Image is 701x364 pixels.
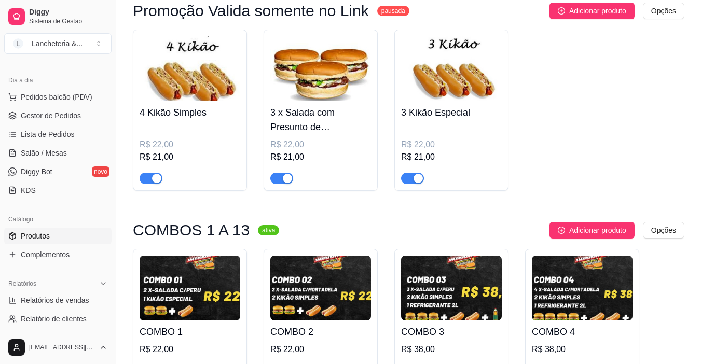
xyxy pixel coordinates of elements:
[401,343,502,356] div: R$ 38,00
[4,292,112,309] a: Relatórios de vendas
[4,311,112,327] a: Relatório de clientes
[643,3,684,19] button: Opções
[401,256,502,320] img: product-image
[558,227,565,234] span: plus-circle
[270,325,371,339] h4: COMBO 2
[21,148,67,158] span: Salão / Mesas
[270,105,371,134] h4: 3 x Salada com Presunto de [GEOGRAPHIC_DATA]
[140,343,240,356] div: R$ 22,00
[270,343,371,356] div: R$ 22,00
[140,151,240,163] div: R$ 21,00
[651,5,676,17] span: Opções
[643,222,684,239] button: Opções
[8,279,36,288] span: Relatórios
[258,225,279,235] sup: ativa
[4,107,112,124] a: Gestor de Pedidos
[270,151,371,163] div: R$ 21,00
[133,224,250,236] h3: COMBOS 1 A 13
[270,36,371,101] img: product-image
[558,7,565,15] span: plus-circle
[21,185,36,195] span: KDS
[4,4,112,29] a: DiggySistema de Gestão
[32,38,83,49] div: Lancheteria & ...
[532,325,633,339] h4: COMBO 4
[4,145,112,161] a: Salão / Mesas
[4,335,112,360] button: [EMAIL_ADDRESS][DOMAIN_NAME]
[140,105,240,120] h4: 4 Kikão Simples
[4,246,112,263] a: Complementos
[13,38,23,49] span: L
[4,89,112,105] button: Pedidos balcão (PDV)
[29,8,107,17] span: Diggy
[4,126,112,143] a: Lista de Pedidos
[270,256,371,320] img: product-image
[569,5,626,17] span: Adicionar produto
[401,138,502,151] div: R$ 22,00
[21,249,70,260] span: Complementos
[549,222,635,239] button: Adicionar produto
[549,3,635,19] button: Adicionar produto
[29,17,107,25] span: Sistema de Gestão
[401,105,502,120] h4: 3 Kikão Especial
[133,5,369,17] h3: Promoção Valida somente no Link
[29,343,95,352] span: [EMAIL_ADDRESS][DOMAIN_NAME]
[21,166,52,177] span: Diggy Bot
[21,295,89,305] span: Relatórios de vendas
[4,163,112,180] a: Diggy Botnovo
[21,92,92,102] span: Pedidos balcão (PDV)
[401,36,502,101] img: product-image
[377,6,409,16] sup: pausada
[4,329,112,346] a: Relatório de mesas
[140,256,240,320] img: product-image
[401,325,502,339] h4: COMBO 3
[532,256,633,320] img: product-image
[4,182,112,199] a: KDS
[21,314,87,324] span: Relatório de clientes
[401,151,502,163] div: R$ 21,00
[21,129,75,139] span: Lista de Pedidos
[140,325,240,339] h4: COMBO 1
[569,225,626,236] span: Adicionar produto
[270,138,371,151] div: R$ 22,00
[140,36,240,101] img: product-image
[140,138,240,151] div: R$ 22,00
[21,110,81,121] span: Gestor de Pedidos
[4,211,112,228] div: Catálogo
[4,72,112,89] div: Dia a dia
[21,231,50,241] span: Produtos
[4,33,112,54] button: Select a team
[651,225,676,236] span: Opções
[532,343,633,356] div: R$ 38,00
[4,228,112,244] a: Produtos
